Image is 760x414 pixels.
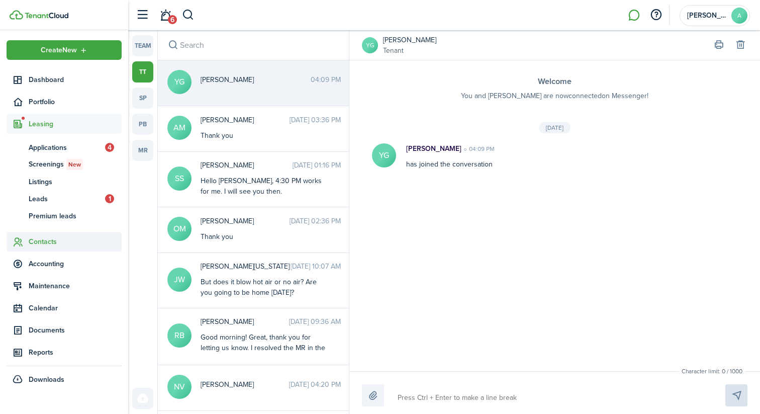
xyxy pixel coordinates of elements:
[29,236,122,247] span: Contacts
[369,75,740,88] h3: Welcome
[201,160,293,171] span: Stephanie Smith
[29,194,105,204] span: Leads
[396,143,687,170] div: has joined the conversation
[7,70,122,90] a: Dashboard
[105,143,114,152] span: 4
[289,379,341,390] time: [DATE] 04:20 PM
[369,91,740,101] p: You and [PERSON_NAME] are now connected on Messenger!
[29,347,122,358] span: Reports
[687,12,727,19] span: Adrian
[539,122,571,133] div: [DATE]
[29,142,105,153] span: Applications
[29,374,64,385] span: Downloads
[132,61,153,82] a: tt
[201,216,290,226] span: Orlando Martinez
[167,217,192,241] avatar-text: OM
[201,130,326,141] div: Thank you
[201,115,290,125] span: Angel Morales
[731,8,747,24] avatar-text: A
[132,35,153,56] a: team
[167,268,192,292] avatar-text: JW
[201,316,289,327] span: Rebecca Brinkley
[10,10,23,20] img: TenantCloud
[647,7,664,24] button: Open resource center
[461,144,495,153] time: 04:09 PM
[132,140,153,161] a: mr
[25,13,68,19] img: TenantCloud
[201,332,326,364] div: Good morning! Great, thank you for letting us know. I resolved the MR in the system. Have a great...
[156,3,175,28] a: Notifications
[201,231,326,242] div: Thank you
[29,97,122,107] span: Portfolio
[7,343,122,362] a: Reports
[133,6,152,25] button: Open sidebar
[29,119,122,129] span: Leasing
[41,47,77,54] span: Create New
[289,316,341,327] time: [DATE] 09:36 AM
[201,261,291,272] span: Jared Washington
[733,38,747,52] button: Delete
[167,375,192,399] avatar-text: NV
[166,38,180,52] button: Search
[201,74,311,85] span: Yvette Gomez
[383,45,436,56] a: Tenant
[29,325,122,336] span: Documents
[201,277,326,298] div: But does it blow hot air or no air? Are you going to be home [DATE]?
[105,194,114,203] span: 1
[167,167,192,191] avatar-text: SS
[29,211,122,221] span: Premium leads
[29,177,122,187] span: Listings
[167,323,192,348] avatar-text: RB
[290,115,341,125] time: [DATE] 03:36 PM
[372,143,396,168] avatar-text: YG
[132,88,153,109] a: sp
[406,143,461,154] p: [PERSON_NAME]
[7,139,122,156] a: Applications4
[7,40,122,60] button: Open menu
[29,303,122,313] span: Calendar
[168,15,177,24] span: 6
[7,156,122,173] a: ScreeningsNew
[293,160,341,171] time: [DATE] 01:16 PM
[167,116,192,140] avatar-text: AM
[290,216,341,226] time: [DATE] 02:36 PM
[383,35,436,45] a: [PERSON_NAME]
[201,176,326,197] div: Hello [PERSON_NAME], 4:30 PM works for me. I will see you then.
[132,114,153,135] a: pb
[68,160,81,169] span: New
[29,74,122,85] span: Dashboard
[712,38,726,52] button: Print
[29,159,122,170] span: Screenings
[158,30,349,60] input: search
[7,207,122,224] a: Premium leads
[29,259,122,269] span: Accounting
[362,37,378,53] a: YG
[311,74,341,85] time: 04:09 PM
[182,7,195,24] button: Search
[679,367,745,376] small: Character limit: 0 / 1000
[167,70,192,94] avatar-text: YG
[7,190,122,207] a: Leads1
[7,173,122,190] a: Listings
[201,379,289,390] span: Nghia Vo
[29,281,122,291] span: Maintenance
[291,261,341,272] time: [DATE] 10:07 AM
